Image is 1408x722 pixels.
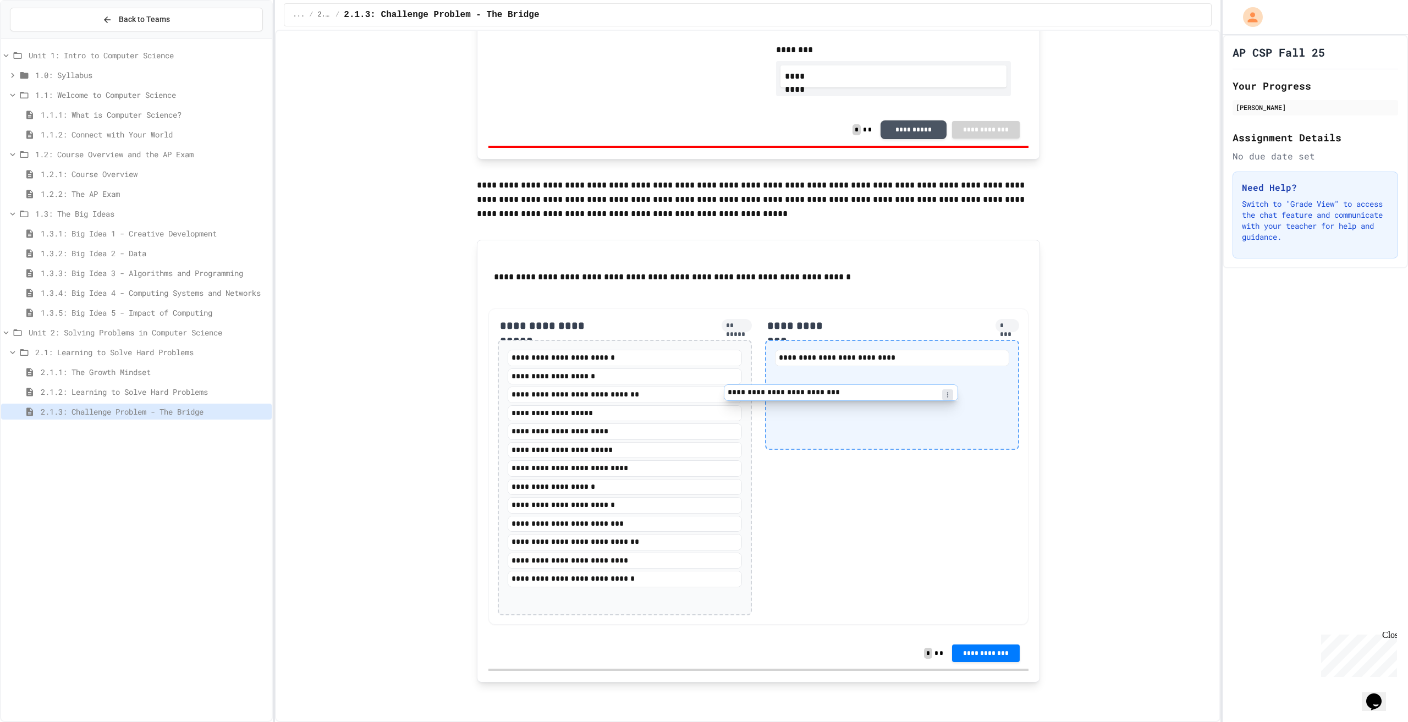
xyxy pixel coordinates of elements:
span: 1.1: Welcome to Computer Science [35,89,267,101]
span: / [335,10,339,19]
div: [PERSON_NAME] [1236,102,1395,112]
span: 1.3.3: Big Idea 3 - Algorithms and Programming [41,267,267,279]
span: Unit 2: Solving Problems in Computer Science [29,327,267,338]
span: 2.1.2: Learning to Solve Hard Problems [41,386,267,398]
h1: AP CSP Fall 25 [1233,45,1325,60]
h2: Your Progress [1233,78,1398,93]
h2: Assignment Details [1233,130,1398,145]
span: 1.1.1: What is Computer Science? [41,109,267,120]
span: 2.1: Learning to Solve Hard Problems [35,346,267,358]
iframe: chat widget [1362,678,1397,711]
span: 2.1.3: Challenge Problem - The Bridge [344,8,539,21]
span: Unit 1: Intro to Computer Science [29,49,267,61]
span: 1.3.5: Big Idea 5 - Impact of Computing [41,307,267,318]
span: 1.2.1: Course Overview [41,168,267,180]
span: 2.1: Learning to Solve Hard Problems [317,10,331,19]
div: No due date set [1233,150,1398,163]
span: 1.3: The Big Ideas [35,208,267,219]
span: 2.1.1: The Growth Mindset [41,366,267,378]
iframe: chat widget [1317,630,1397,677]
span: 1.2.2: The AP Exam [41,188,267,200]
span: 2.1.3: Challenge Problem - The Bridge [41,406,267,417]
h3: Need Help? [1242,181,1389,194]
p: Switch to "Grade View" to access the chat feature and communicate with your teacher for help and ... [1242,199,1389,242]
span: / [309,10,313,19]
span: 1.3.2: Big Idea 2 - Data [41,247,267,259]
span: 1.3.4: Big Idea 4 - Computing Systems and Networks [41,287,267,299]
span: 1.3.1: Big Idea 1 - Creative Development [41,228,267,239]
span: 1.0: Syllabus [35,69,267,81]
button: Back to Teams [10,8,263,31]
div: My Account [1231,4,1266,30]
span: ... [293,10,305,19]
span: 1.2: Course Overview and the AP Exam [35,148,267,160]
span: Back to Teams [119,14,170,25]
div: Chat with us now!Close [4,4,76,70]
span: 1.1.2: Connect with Your World [41,129,267,140]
